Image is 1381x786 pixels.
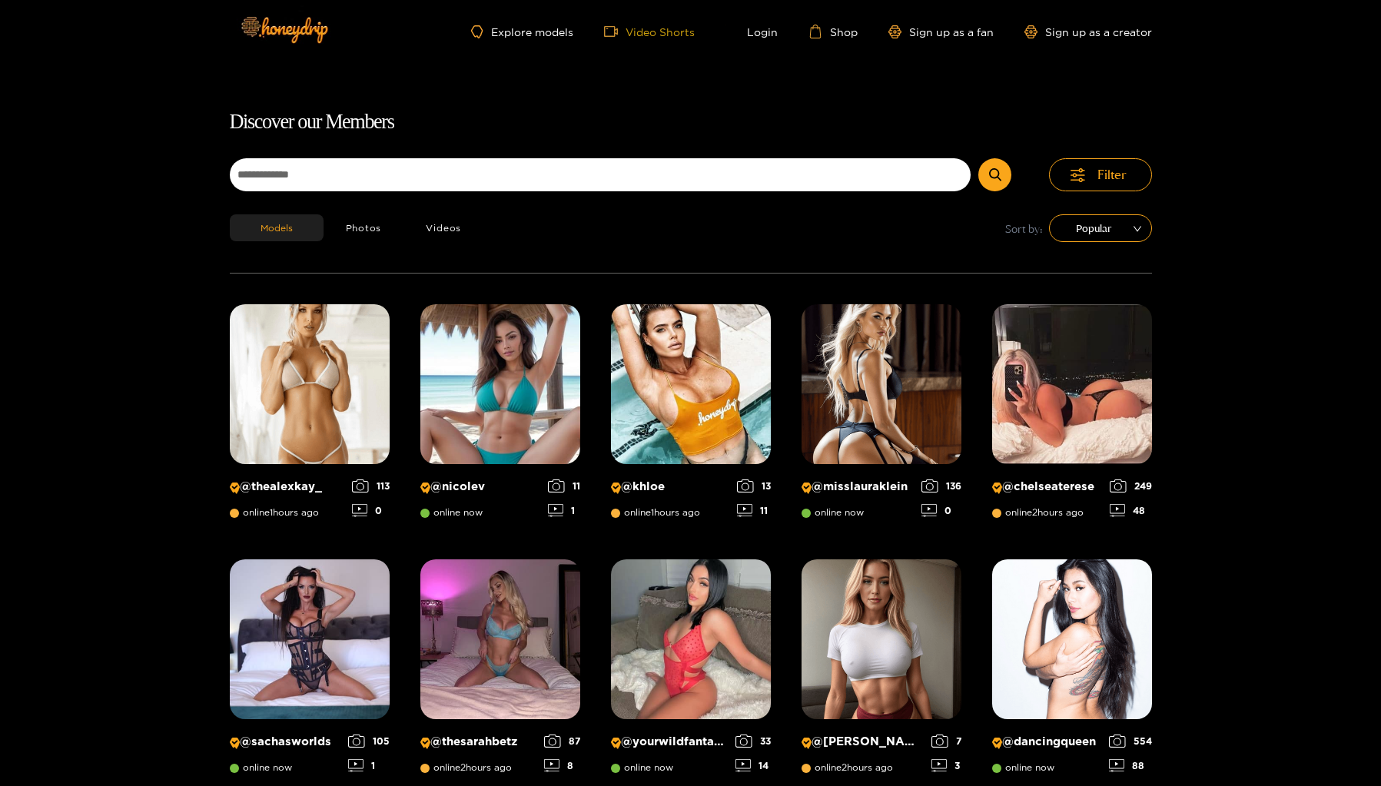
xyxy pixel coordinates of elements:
img: Creator Profile Image: misslauraklein [802,304,961,464]
div: 554 [1109,735,1152,748]
div: 87 [544,735,580,748]
img: Creator Profile Image: sachasworlds [230,559,390,719]
img: Creator Profile Image: michelle [802,559,961,719]
div: 249 [1110,479,1152,492]
button: Photos [324,214,404,241]
span: Filter [1097,166,1127,184]
div: 7 [931,735,961,748]
div: 113 [352,479,390,492]
a: Creator Profile Image: michelle@[PERSON_NAME]online2hours ago73 [802,559,961,784]
div: 3 [931,759,961,772]
span: online 2 hours ago [992,507,1084,518]
a: Shop [808,25,858,38]
div: 14 [735,759,771,772]
img: Creator Profile Image: chelseaterese [992,304,1152,464]
p: @ thealexkay_ [230,479,344,494]
div: 1 [548,504,580,517]
a: Sign up as a fan [888,25,994,38]
span: Sort by: [1005,220,1043,237]
a: Video Shorts [604,25,695,38]
span: online now [420,507,483,518]
a: Sign up as a creator [1024,25,1152,38]
div: 33 [735,735,771,748]
button: Submit Search [978,158,1011,191]
a: Creator Profile Image: nicolev@nicolevonline now111 [420,304,580,529]
a: Creator Profile Image: khloe@khloeonline1hours ago1311 [611,304,771,529]
img: Creator Profile Image: yourwildfantasyy69 [611,559,771,719]
span: online 2 hours ago [420,762,512,773]
a: Login [725,25,778,38]
div: 0 [352,504,390,517]
span: online now [230,762,292,773]
a: Creator Profile Image: thealexkay_@thealexkay_online1hours ago1130 [230,304,390,529]
p: @ thesarahbetz [420,735,536,749]
a: Creator Profile Image: chelseaterese@chelseatereseonline2hours ago24948 [992,304,1152,529]
div: 11 [737,504,771,517]
img: Creator Profile Image: khloe [611,304,771,464]
div: 0 [921,504,961,517]
p: @ chelseaterese [992,479,1102,494]
a: Creator Profile Image: dancingqueen@dancingqueenonline now55488 [992,559,1152,784]
p: @ dancingqueen [992,735,1101,749]
p: @ yourwildfantasyy69 [611,735,728,749]
img: Creator Profile Image: nicolev [420,304,580,464]
div: 48 [1110,504,1152,517]
img: Creator Profile Image: thesarahbetz [420,559,580,719]
p: @ nicolev [420,479,540,494]
span: online 1 hours ago [230,507,319,518]
div: 88 [1109,759,1152,772]
span: online 1 hours ago [611,507,700,518]
p: @ misslauraklein [802,479,914,494]
a: Creator Profile Image: thesarahbetz@thesarahbetzonline2hours ago878 [420,559,580,784]
span: online now [802,507,864,518]
span: Popular [1061,217,1140,240]
button: Filter [1049,158,1152,191]
button: Videos [403,214,483,241]
div: 136 [921,479,961,492]
span: online now [992,762,1054,773]
button: Models [230,214,324,241]
p: @ sachasworlds [230,735,340,749]
span: online now [611,762,673,773]
a: Explore models [471,25,573,38]
div: 8 [544,759,580,772]
span: online 2 hours ago [802,762,893,773]
img: Creator Profile Image: thealexkay_ [230,304,390,464]
div: 1 [348,759,390,772]
p: @ khloe [611,479,729,494]
img: Creator Profile Image: dancingqueen [992,559,1152,719]
h1: Discover our Members [230,106,1152,138]
div: 13 [737,479,771,492]
div: 105 [348,735,390,748]
span: video-camera [604,25,626,38]
p: @ [PERSON_NAME] [802,735,924,749]
a: Creator Profile Image: misslauraklein@misslaurakleinonline now1360 [802,304,961,529]
a: Creator Profile Image: sachasworlds@sachasworldsonline now1051 [230,559,390,784]
div: sort [1049,214,1152,242]
a: Creator Profile Image: yourwildfantasyy69@yourwildfantasyy69online now3314 [611,559,771,784]
div: 11 [548,479,580,492]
